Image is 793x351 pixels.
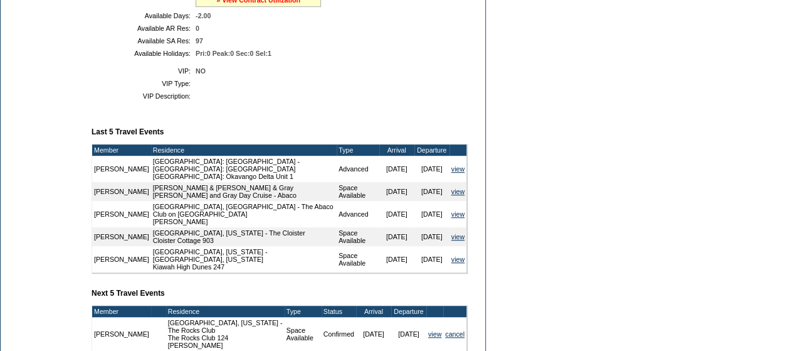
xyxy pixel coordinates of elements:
td: VIP: [97,67,191,75]
td: Departure [391,306,426,317]
td: Space Available [337,246,379,273]
td: Departure [414,144,449,156]
span: 0 [196,24,199,32]
td: [PERSON_NAME] [92,227,151,246]
td: VIP Type: [97,80,191,87]
td: Available Holidays: [97,50,191,57]
td: Available AR Res: [97,24,191,32]
td: [DATE] [379,182,414,201]
td: [GEOGRAPHIC_DATA]: [GEOGRAPHIC_DATA] - [GEOGRAPHIC_DATA]: [GEOGRAPHIC_DATA] [GEOGRAPHIC_DATA]: Ok... [151,156,337,182]
td: [PERSON_NAME] [92,182,151,201]
td: [PERSON_NAME] [92,317,151,351]
td: [DATE] [379,156,414,182]
td: Space Available [337,182,379,201]
td: Residence [166,306,285,317]
td: Advanced [337,201,379,227]
td: Space Available [337,227,379,246]
span: -2.00 [196,12,211,19]
span: NO [196,67,206,75]
a: view [451,188,465,195]
td: [PERSON_NAME] & [PERSON_NAME] & Gray [PERSON_NAME] and Gray Day Cruise - Abaco [151,182,337,201]
a: view [451,210,465,218]
td: [DATE] [356,317,391,351]
b: Last 5 Travel Events [92,127,164,136]
td: [DATE] [379,227,414,246]
a: view [428,330,441,338]
td: VIP Description: [97,92,191,100]
td: [DATE] [414,227,449,246]
td: [DATE] [391,317,426,351]
td: [PERSON_NAME] [92,156,151,182]
td: [PERSON_NAME] [92,246,151,273]
td: [DATE] [414,156,449,182]
td: Available SA Res: [97,37,191,45]
td: Member [92,144,151,156]
td: [DATE] [379,246,414,273]
td: [GEOGRAPHIC_DATA], [US_STATE] - The Cloister Cloister Cottage 903 [151,227,337,246]
td: Member [92,306,151,317]
a: view [451,256,465,263]
td: Type [285,306,322,317]
td: [GEOGRAPHIC_DATA], [GEOGRAPHIC_DATA] - The Abaco Club on [GEOGRAPHIC_DATA] [PERSON_NAME] [151,201,337,227]
td: Confirmed [322,317,356,351]
td: Type [337,144,379,156]
td: [DATE] [414,201,449,227]
td: [DATE] [379,201,414,227]
td: Residence [151,144,337,156]
span: 97 [196,37,203,45]
b: Next 5 Travel Events [92,289,165,298]
td: [DATE] [414,246,449,273]
td: Arrival [356,306,391,317]
td: Available Days: [97,12,191,19]
td: Advanced [337,156,379,182]
td: [PERSON_NAME] [92,201,151,227]
a: view [451,165,465,173]
a: cancel [445,330,465,338]
a: view [451,233,465,240]
span: Pri:0 Peak:0 Sec:0 Sel:1 [196,50,271,57]
td: Status [322,306,356,317]
td: [GEOGRAPHIC_DATA], [US_STATE] - The Rocks Club The Rocks Club 124 [PERSON_NAME] [166,317,285,351]
td: Arrival [379,144,414,156]
td: [GEOGRAPHIC_DATA], [US_STATE] - [GEOGRAPHIC_DATA], [US_STATE] Kiawah High Dunes 247 [151,246,337,273]
td: [DATE] [414,182,449,201]
td: Space Available [285,317,322,351]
